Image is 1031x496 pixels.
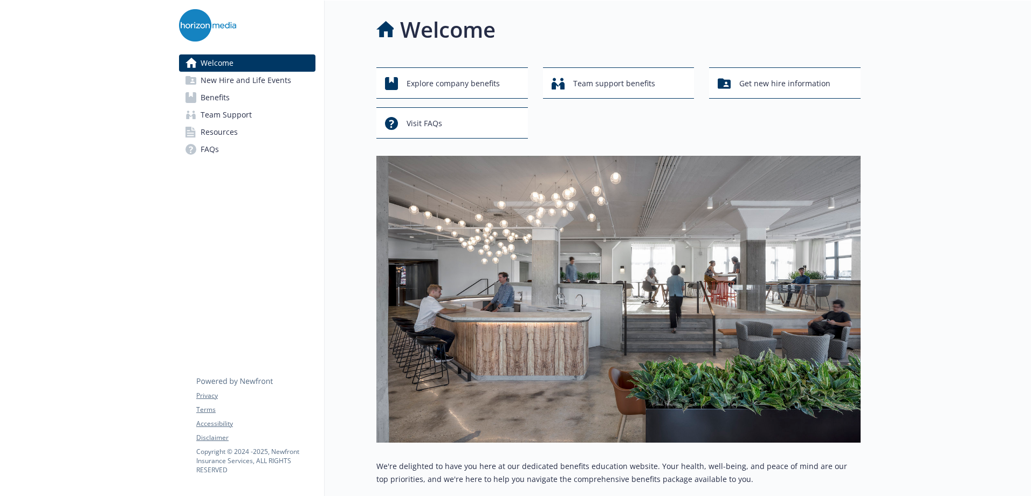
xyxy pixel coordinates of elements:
[201,141,219,158] span: FAQs
[376,460,861,486] p: We're delighted to have you here at our dedicated benefits education website. Your health, well-b...
[739,73,830,94] span: Get new hire information
[201,106,252,123] span: Team Support
[201,89,230,106] span: Benefits
[196,447,315,474] p: Copyright © 2024 - 2025 , Newfront Insurance Services, ALL RIGHTS RESERVED
[709,67,861,99] button: Get new hire information
[573,73,655,94] span: Team support benefits
[543,67,695,99] button: Team support benefits
[179,54,315,72] a: Welcome
[407,73,500,94] span: Explore company benefits
[376,67,528,99] button: Explore company benefits
[196,391,315,401] a: Privacy
[179,72,315,89] a: New Hire and Life Events
[407,113,442,134] span: Visit FAQs
[196,433,315,443] a: Disclaimer
[201,72,291,89] span: New Hire and Life Events
[201,54,233,72] span: Welcome
[376,107,528,139] button: Visit FAQs
[179,141,315,158] a: FAQs
[376,156,861,443] img: overview page banner
[201,123,238,141] span: Resources
[196,405,315,415] a: Terms
[400,13,496,46] h1: Welcome
[179,123,315,141] a: Resources
[179,106,315,123] a: Team Support
[179,89,315,106] a: Benefits
[196,419,315,429] a: Accessibility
